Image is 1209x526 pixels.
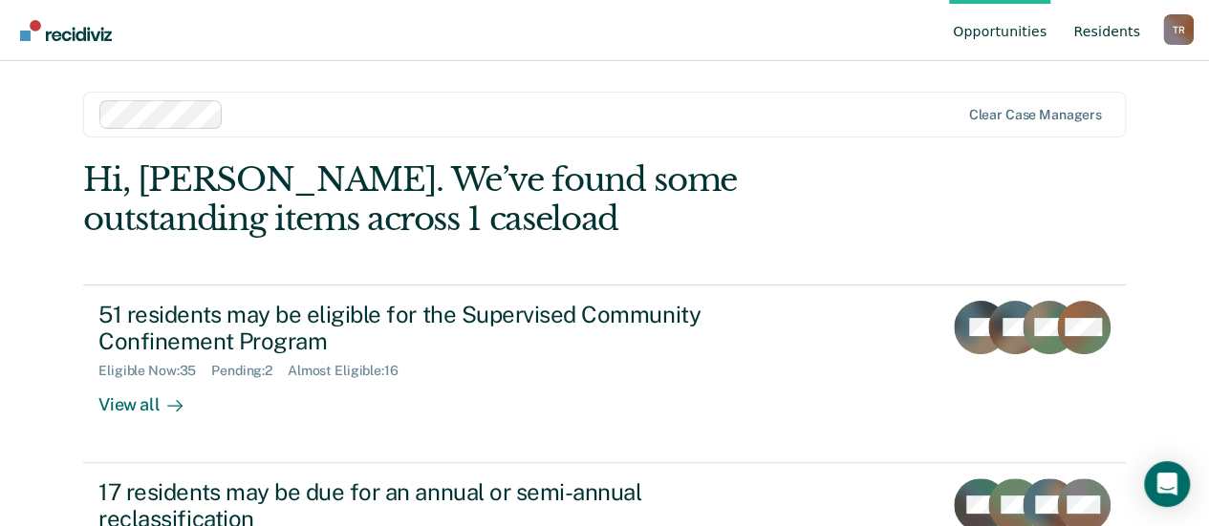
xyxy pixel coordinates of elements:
div: Open Intercom Messenger [1144,461,1190,507]
div: Eligible Now : 35 [98,363,211,379]
div: Clear case managers [968,107,1101,123]
div: Almost Eligible : 16 [288,363,414,379]
a: 51 residents may be eligible for the Supervised Community Confinement ProgramEligible Now:35Pendi... [83,284,1126,463]
div: Pending : 2 [211,363,288,379]
div: Hi, [PERSON_NAME]. We’ve found some outstanding items across 1 caseload [83,160,917,239]
div: T R [1163,14,1194,45]
div: View all [98,379,205,416]
img: Recidiviz [20,20,112,41]
div: 51 residents may be eligible for the Supervised Community Confinement Program [98,301,769,356]
button: Profile dropdown button [1163,14,1194,45]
